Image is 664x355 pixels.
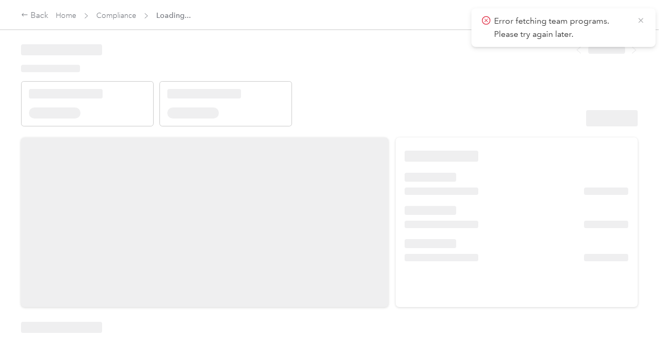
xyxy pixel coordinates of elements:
div: Back [21,9,48,22]
span: Loading... [156,10,191,21]
a: Home [56,11,76,20]
a: Compliance [96,11,136,20]
p: Error fetching team programs. Please try again later. [494,15,629,41]
iframe: Everlance-gr Chat Button Frame [605,296,664,355]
